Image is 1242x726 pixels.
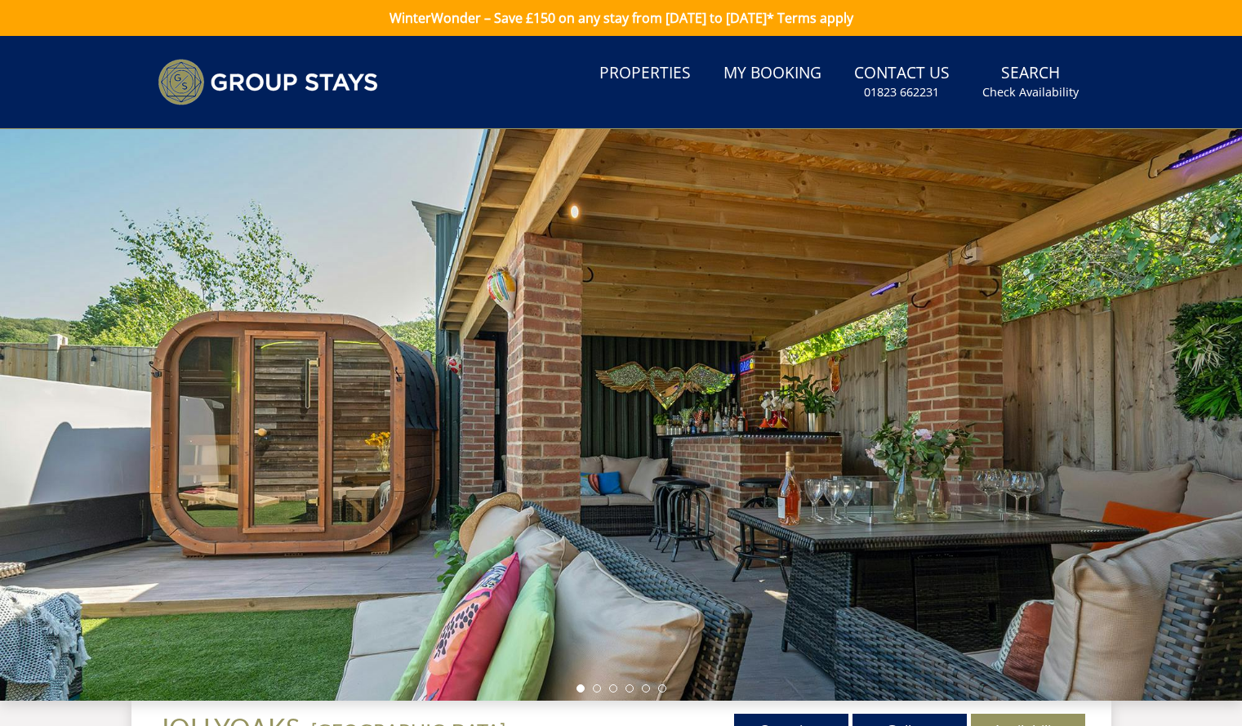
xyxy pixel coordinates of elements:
[593,56,697,92] a: Properties
[976,56,1085,109] a: SearchCheck Availability
[158,59,378,105] img: Group Stays
[717,56,828,92] a: My Booking
[864,84,939,100] small: 01823 662231
[848,56,956,109] a: Contact Us01823 662231
[982,84,1079,100] small: Check Availability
